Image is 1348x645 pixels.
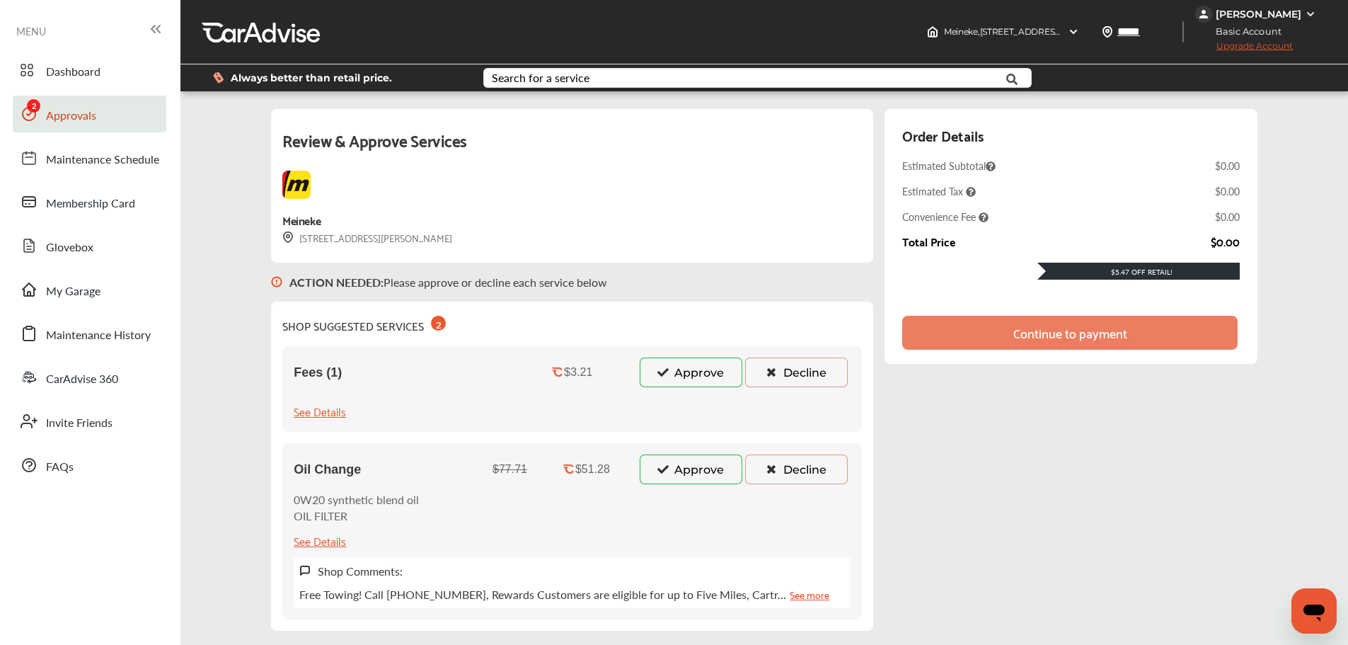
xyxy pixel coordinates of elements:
[282,232,294,244] img: svg+xml;base64,PHN2ZyB3aWR0aD0iMTYiIGhlaWdodD0iMTciIHZpZXdCb3g9IjAgMCAxNiAxNyIgZmlsbD0ibm9uZSIgeG...
[1182,21,1184,42] img: header-divider.bc55588e.svg
[13,227,166,264] a: Glovebox
[902,123,984,147] div: Order Details
[294,365,342,380] span: Fees (1)
[640,455,742,484] button: Approve
[564,366,592,379] div: $3.21
[575,463,610,476] div: $51.28
[46,151,159,169] span: Maintenance Schedule
[294,462,361,477] span: Oil Change
[13,52,166,89] a: Dashboard
[1216,8,1301,21] div: [PERSON_NAME]
[231,73,392,83] span: Always better than retail price.
[13,359,166,396] a: CarAdvise 360
[1215,210,1240,224] div: $0.00
[492,72,589,84] div: Search for a service
[294,491,419,508] p: 0W20 synthetic blend oil
[1197,24,1292,39] span: Basic Account
[492,463,527,476] div: $77.71
[282,229,452,246] div: [STREET_ADDRESS][PERSON_NAME]
[1068,26,1079,38] img: header-down-arrow.9dd2ce7d.svg
[1195,6,1212,23] img: jVpblrzwTbfkPYzPPzSLxeg0AAAAASUVORK5CYII=
[927,26,938,38] img: header-home-logo.8d720a4f.svg
[46,282,100,301] span: My Garage
[902,159,996,173] span: Estimated Subtotal
[431,316,446,331] div: 2
[46,326,151,345] span: Maintenance History
[46,458,74,476] span: FAQs
[46,414,113,433] span: Invite Friends
[790,586,829,603] a: See more
[13,403,166,440] a: Invite Friends
[745,455,848,484] button: Decline
[1195,40,1293,58] span: Upgrade Account
[13,271,166,308] a: My Garage
[13,315,166,352] a: Maintenance History
[1102,26,1113,38] img: location_vector.a44bc228.svg
[299,565,311,577] img: svg+xml;base64,PHN2ZyB3aWR0aD0iMTYiIGhlaWdodD0iMTciIHZpZXdCb3g9IjAgMCAxNiAxNyIgZmlsbD0ibm9uZSIgeG...
[1215,159,1240,173] div: $0.00
[318,563,403,579] label: Shop Comments:
[1215,184,1240,198] div: $0.00
[294,508,419,524] p: OIL FILTER
[213,72,224,84] img: dollor_label_vector.a70140d1.svg
[902,235,955,248] div: Total Price
[640,358,742,387] button: Approve
[46,107,96,125] span: Approvals
[902,210,989,224] span: Convenience Fee
[16,25,46,37] span: MENU
[289,274,607,290] p: Please approve or decline each service below
[1305,8,1316,20] img: WGsFRI8htEPBVLJbROoPRyZpYNWhNONpIPPETTm6eUC0GeLEiAAAAAElFTkSuQmCC
[271,263,282,302] img: svg+xml;base64,PHN2ZyB3aWR0aD0iMTYiIGhlaWdodD0iMTciIHZpZXdCb3g9IjAgMCAxNiAxNyIgZmlsbD0ibm9uZSIgeG...
[46,239,93,257] span: Glovebox
[282,210,321,229] div: Meineke
[13,96,166,132] a: Approvals
[294,401,346,421] div: See Details
[944,26,1212,37] span: Meineke , [STREET_ADDRESS][PERSON_NAME] Missoula , MT 59808
[1013,326,1127,340] div: Continue to payment
[46,195,135,213] span: Membership Card
[46,370,118,389] span: CarAdvise 360
[46,63,100,81] span: Dashboard
[282,126,862,171] div: Review & Approve Services
[902,184,976,198] span: Estimated Tax
[294,531,346,550] div: See Details
[13,447,166,484] a: FAQs
[745,358,848,387] button: Decline
[282,171,311,199] img: logo-meineke.png
[1291,588,1337,634] iframe: Button to launch messaging window
[289,274,384,290] b: ACTION NEEDED :
[1211,235,1240,248] div: $0.00
[282,313,446,335] div: SHOP SUGGESTED SERVICES
[299,586,829,603] p: Free Towing! Call [PHONE_NUMBER], Rewards Customers are eligible for up to Five Miles, Cartr…
[1037,267,1240,277] div: $5.47 Off Retail!
[13,183,166,220] a: Membership Card
[13,139,166,176] a: Maintenance Schedule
